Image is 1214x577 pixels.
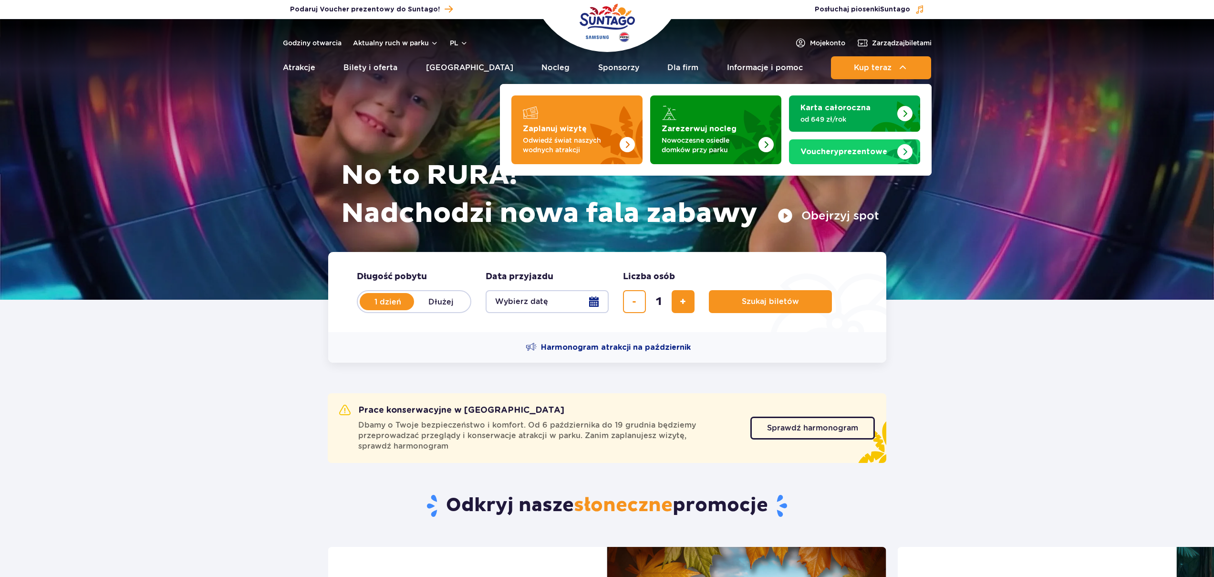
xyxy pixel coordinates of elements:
strong: Karta całoroczna [800,104,871,112]
span: Długość pobytu [357,271,427,283]
button: Kup teraz [831,56,931,79]
strong: Zarezerwuj nocleg [662,125,737,133]
a: Nocleg [541,56,570,79]
span: Kup teraz [854,63,892,72]
span: Suntago [880,6,910,13]
span: Moje konto [810,38,845,48]
span: Szukaj biletów [742,297,799,306]
span: Podaruj Voucher prezentowy do Suntago! [290,5,440,14]
span: Harmonogram atrakcji na październik [541,342,691,353]
span: Sprawdź harmonogram [767,424,858,432]
a: Bilety i oferta [343,56,397,79]
button: pl [450,38,468,48]
button: Wybierz datę [486,290,609,313]
span: Posłuchaj piosenki [815,5,910,14]
a: Zaplanuj wizytę [511,95,643,164]
a: Sprawdź harmonogram [750,417,875,440]
h2: Odkryj nasze promocje [328,493,886,518]
a: Informacje i pomoc [727,56,803,79]
h1: No to RURA! Nadchodzi nowa fala zabawy [341,157,879,233]
a: Karta całoroczna [789,95,920,132]
a: Zarezerwuj nocleg [650,95,781,164]
button: Aktualny ruch w parku [353,39,438,47]
a: Sponsorzy [598,56,639,79]
a: [GEOGRAPHIC_DATA] [426,56,513,79]
span: Data przyjazdu [486,271,553,283]
a: Godziny otwarcia [283,38,342,48]
label: 1 dzień [361,292,415,312]
a: Dla firm [667,56,698,79]
span: Dbamy o Twoje bezpieczeństwo i komfort. Od 6 października do 19 grudnia będziemy przeprowadzać pr... [358,420,739,451]
a: Vouchery prezentowe [789,139,920,164]
a: Mojekonto [795,37,845,49]
strong: Zaplanuj wizytę [523,125,587,133]
h2: Prace konserwacyjne w [GEOGRAPHIC_DATA] [339,405,564,416]
p: od 649 zł/rok [800,115,893,124]
span: słoneczne [574,493,673,517]
span: Liczba osób [623,271,675,283]
a: Harmonogram atrakcji na październik [526,342,691,353]
button: Obejrzyj spot [778,208,879,223]
strong: prezentowe [800,148,887,156]
button: Szukaj biletów [709,290,832,313]
input: liczba biletów [647,290,670,313]
button: usuń bilet [623,290,646,313]
button: dodaj bilet [672,290,695,313]
button: Posłuchaj piosenkiSuntago [815,5,924,14]
p: Odwiedź świat naszych wodnych atrakcji [523,136,616,155]
a: Atrakcje [283,56,315,79]
a: Zarządzajbiletami [857,37,932,49]
p: Nowoczesne osiedle domków przy parku [662,136,755,155]
span: Zarządzaj biletami [872,38,932,48]
form: Planowanie wizyty w Park of Poland [328,252,886,332]
span: Vouchery [800,148,839,156]
a: Podaruj Voucher prezentowy do Suntago! [290,3,453,16]
label: Dłużej [414,292,468,312]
